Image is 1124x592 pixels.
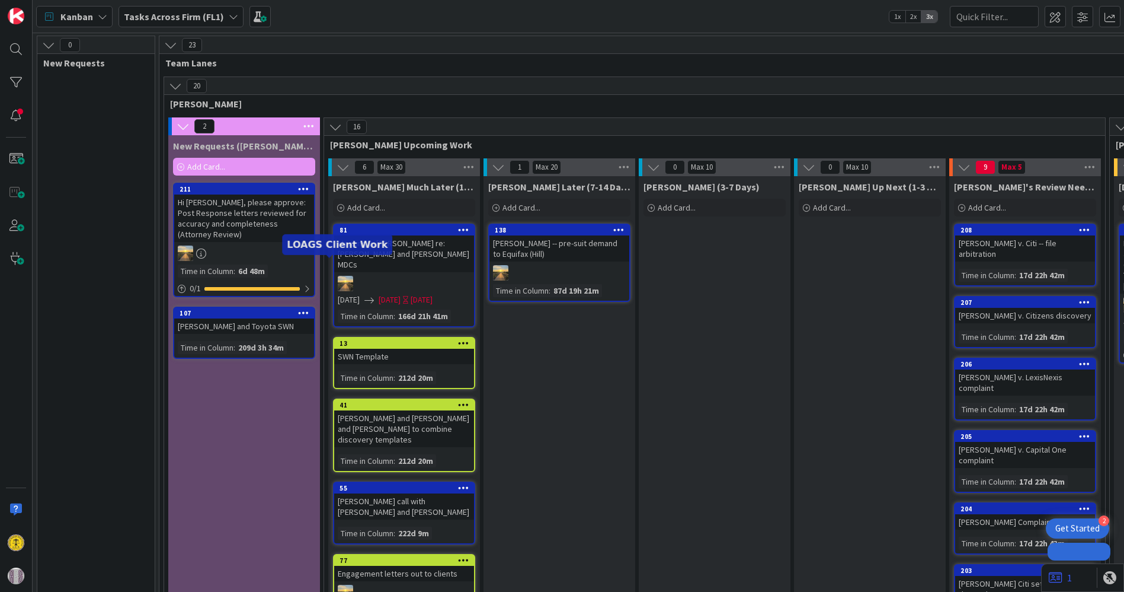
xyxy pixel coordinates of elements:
div: 6d 48m [235,265,268,278]
a: 55[PERSON_NAME] call with [PERSON_NAME] and [PERSON_NAME]Time in Column:222d 9m [333,482,475,545]
div: [PERSON_NAME] and [PERSON_NAME] and [PERSON_NAME] to combine discovery templates [334,410,474,447]
span: [DATE] [338,294,360,306]
input: Quick Filter... [950,6,1039,27]
div: [PERSON_NAME] v. LexisNexis complaint [955,370,1095,396]
span: Adam Much Later (14+ Days) [333,181,475,193]
span: : [1014,330,1016,343]
div: Time in Column [959,330,1014,343]
div: 107 [174,308,314,319]
a: 41[PERSON_NAME] and [PERSON_NAME] and [PERSON_NAME] to combine discovery templatesTime in Column:... [333,399,475,472]
span: New Requests (Adam Inbox) [173,140,315,152]
div: AS [174,246,314,261]
a: 13SWN TemplateTime in Column:212d 20m [333,337,475,389]
span: : [393,371,395,384]
div: 206[PERSON_NAME] v. LexisNexis complaint [955,359,1095,396]
div: AS [334,276,474,291]
span: 20 [187,79,207,93]
b: Tasks Across Firm (FL1) [124,11,224,23]
div: 138 [489,225,629,235]
div: Time in Column [959,475,1014,488]
div: 87d 19h 21m [550,284,602,297]
span: Add Card... [187,161,225,172]
img: TG [8,534,24,551]
div: Time in Column [493,284,549,297]
div: 55[PERSON_NAME] call with [PERSON_NAME] and [PERSON_NAME] [334,483,474,520]
div: Time in Column [178,341,233,354]
div: 204[PERSON_NAME] Complaint [955,504,1095,530]
div: [PERSON_NAME] v. Citi -- file arbitration [955,235,1095,262]
div: 77 [334,555,474,566]
span: : [1014,269,1016,282]
div: 211Hi [PERSON_NAME], please approve: Post Response letters reviewed for accuracy and completeness... [174,184,314,242]
div: Max 10 [846,164,868,170]
span: : [233,341,235,354]
div: 208[PERSON_NAME] v. Citi -- file arbitration [955,225,1095,262]
div: 77 [340,556,474,565]
div: 207 [960,298,1095,307]
div: [PERSON_NAME] -- pre-suit demand to Equifax (Hill) [489,235,629,262]
div: 107 [180,309,314,317]
div: 208 [955,225,1095,235]
div: Max 20 [536,164,558,170]
span: Adam's Review Needed (Urgent / Quick) [954,181,1096,193]
div: 41 [340,401,474,409]
a: 1 [1049,571,1072,585]
span: Adam Later (7-14 Days) [488,181,630,193]
div: 203 [960,566,1095,575]
span: 16 [347,120,367,134]
div: 17d 22h 42m [1016,475,1068,488]
span: 23 [182,38,202,52]
div: 107[PERSON_NAME] and Toyota SWN [174,308,314,334]
span: : [393,527,395,540]
a: 207[PERSON_NAME] v. Citizens discoveryTime in Column:17d 22h 42m [954,296,1096,348]
span: : [393,310,395,323]
div: 55 [340,484,474,492]
img: AS [493,265,508,281]
div: 13 [334,338,474,349]
span: Kanban [60,9,93,24]
div: 2 [1099,515,1109,526]
span: 0 / 1 [190,282,201,295]
div: 17d 22h 42m [1016,269,1068,282]
span: Adam Upcoming Work [330,139,1090,151]
img: AS [178,246,193,261]
span: : [393,454,395,467]
div: 212d 20m [395,371,436,384]
div: Engagement letters out to clients [334,566,474,581]
span: 1x [889,11,905,23]
div: 205 [960,432,1095,441]
span: : [1014,403,1016,416]
span: 2 [194,119,214,133]
span: : [1014,537,1016,550]
div: Max 30 [380,164,402,170]
div: [PERSON_NAME] v. Capital One complaint [955,442,1095,468]
a: 208[PERSON_NAME] v. Citi -- file arbitrationTime in Column:17d 22h 42m [954,224,1096,287]
a: 204[PERSON_NAME] ComplaintTime in Column:17d 22h 43m [954,502,1096,555]
div: Get Started [1055,523,1100,534]
div: 41[PERSON_NAME] and [PERSON_NAME] and [PERSON_NAME] to combine discovery templates [334,400,474,447]
div: SWN Template [334,349,474,364]
div: 17d 22h 42m [1016,330,1068,343]
span: Add Card... [658,202,696,213]
span: 3x [921,11,937,23]
div: Time in Column [338,371,393,384]
div: 203 [955,565,1095,576]
h5: LOAGS Client Work [287,239,388,250]
span: New Requests [43,57,140,69]
div: 206 [960,360,1095,368]
div: Max 5 [1001,164,1022,170]
div: 166d 21h 41m [395,310,451,323]
div: 204 [955,504,1095,514]
img: Visit kanbanzone.com [8,8,24,24]
div: Time in Column [338,527,393,540]
div: 206 [955,359,1095,370]
img: avatar [8,568,24,584]
a: 205[PERSON_NAME] v. Capital One complaintTime in Column:17d 22h 42m [954,430,1096,493]
span: [DATE] [379,294,401,306]
span: Adam Up Next (1-3 Days) [799,181,941,193]
span: 1 [510,160,530,174]
div: 55 [334,483,474,494]
div: Hi [PERSON_NAME], please approve: Post Response letters reviewed for accuracy and completeness (A... [174,195,314,242]
div: Time in Column [959,269,1014,282]
span: : [1014,475,1016,488]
